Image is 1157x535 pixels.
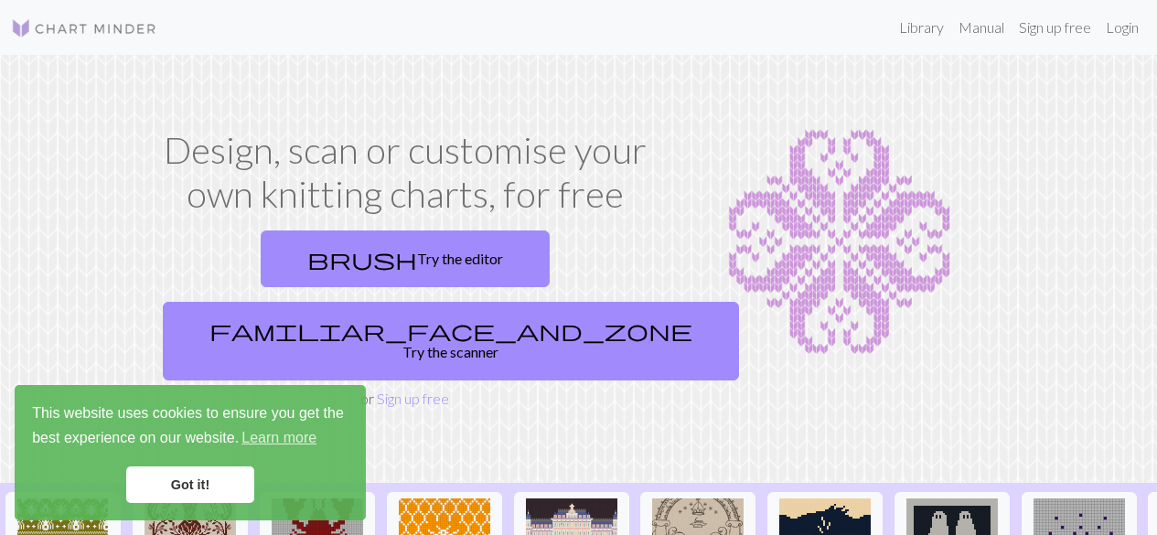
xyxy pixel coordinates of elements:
[155,223,655,410] div: or
[677,128,1002,357] img: Chart example
[261,230,550,287] a: Try the editor
[209,317,692,343] span: familiar_face_and_zone
[239,424,319,452] a: learn more about cookies
[155,128,655,216] h1: Design, scan or customise your own knitting charts, for free
[1098,9,1146,46] a: Login
[11,17,157,39] img: Logo
[126,466,254,503] a: dismiss cookie message
[377,390,449,407] a: Sign up free
[163,302,739,380] a: Try the scanner
[892,9,951,46] a: Library
[1012,9,1098,46] a: Sign up free
[951,9,1012,46] a: Manual
[32,402,348,452] span: This website uses cookies to ensure you get the best experience on our website.
[15,385,366,520] div: cookieconsent
[307,246,417,272] span: brush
